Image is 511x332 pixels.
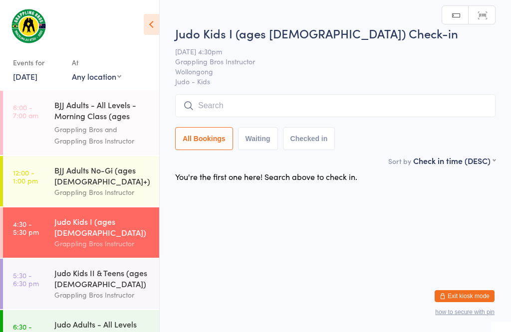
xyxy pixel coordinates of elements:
div: Judo Kids II & Teens (ages [DEMOGRAPHIC_DATA]) [54,267,151,289]
h2: Judo Kids I (ages [DEMOGRAPHIC_DATA]) Check-in [175,25,496,41]
label: Sort by [388,156,411,166]
span: [DATE] 4:30pm [175,46,480,56]
div: At [72,54,121,71]
a: 5:30 -6:30 pmJudo Kids II & Teens (ages [DEMOGRAPHIC_DATA])Grappling Bros Instructor [3,259,159,309]
div: Any location [72,71,121,82]
time: 4:30 - 5:30 pm [13,220,39,236]
a: 4:30 -5:30 pmJudo Kids I (ages [DEMOGRAPHIC_DATA])Grappling Bros Instructor [3,207,159,258]
button: All Bookings [175,127,233,150]
div: Grappling Bros Instructor [54,289,151,301]
div: Check in time (DESC) [413,155,496,166]
a: 12:00 -1:00 pmBJJ Adults No-Gi (ages [DEMOGRAPHIC_DATA]+)Grappling Bros Instructor [3,156,159,206]
time: 6:00 - 7:00 am [13,103,38,119]
a: 6:00 -7:00 amBJJ Adults - All Levels - Morning Class (ages [DEMOGRAPHIC_DATA]+)Grappling Bros and... [3,91,159,155]
span: Wollongong [175,66,480,76]
button: Checked in [283,127,335,150]
div: Grappling Bros and Grappling Bros Instructor [54,124,151,147]
div: Judo Kids I (ages [DEMOGRAPHIC_DATA]) [54,216,151,238]
button: how to secure with pin [435,309,495,316]
span: Grappling Bros Instructor [175,56,480,66]
time: 12:00 - 1:00 pm [13,168,38,184]
img: Grappling Bros Wollongong [10,7,47,44]
input: Search [175,94,496,117]
div: You're the first one here! Search above to check in. [175,171,357,182]
a: [DATE] [13,71,37,82]
span: Judo - Kids [175,76,496,86]
div: Grappling Bros Instructor [54,186,151,198]
time: 5:30 - 6:30 pm [13,271,39,287]
div: BJJ Adults No-Gi (ages [DEMOGRAPHIC_DATA]+) [54,165,151,186]
button: Exit kiosk mode [435,290,495,302]
div: Events for [13,54,62,71]
button: Waiting [238,127,278,150]
div: Grappling Bros Instructor [54,238,151,249]
div: BJJ Adults - All Levels - Morning Class (ages [DEMOGRAPHIC_DATA]+) [54,99,151,124]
